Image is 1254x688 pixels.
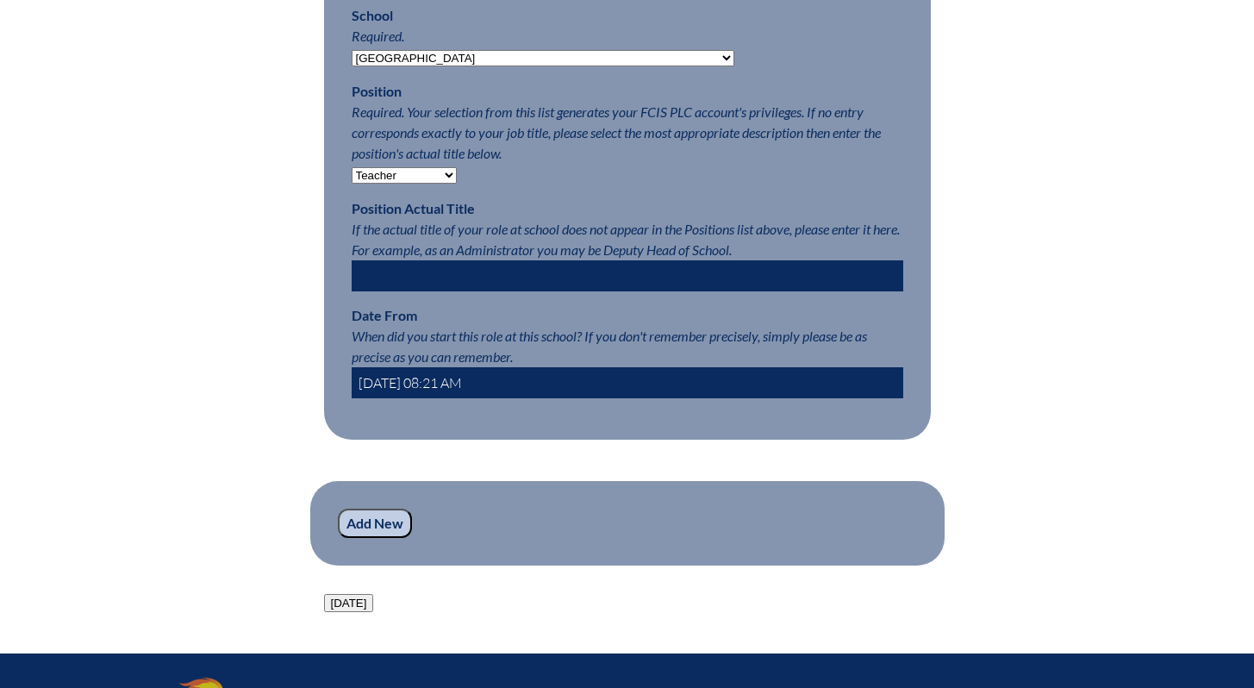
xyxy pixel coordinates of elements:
label: School [352,7,393,23]
span: Required. [352,28,404,44]
button: [DATE] [324,594,374,612]
span: When did you start this role at this school? If you don't remember precisely, simply please be as... [352,328,867,365]
span: Required. Your selection from this list generates your FCIS PLC account's privileges. If no entry... [352,103,881,161]
label: Position [352,83,402,99]
label: Date From [352,307,417,323]
span: If the actual title of your role at school does not appear in the Positions list above, please en... [352,221,900,258]
input: Add New [338,509,412,538]
label: Position Actual Title [352,200,475,216]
